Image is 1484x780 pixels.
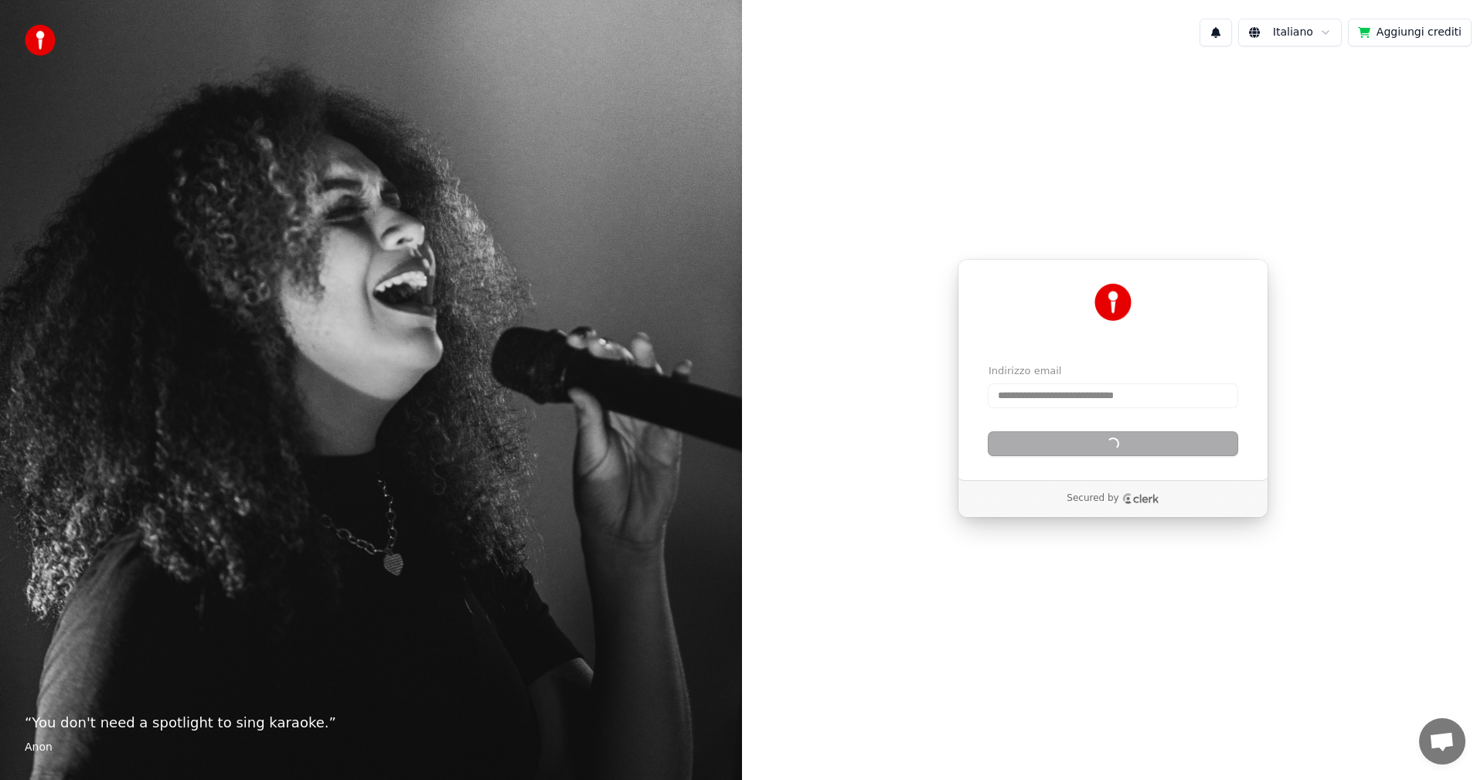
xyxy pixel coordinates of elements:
[1122,493,1159,504] a: Clerk logo
[25,712,717,734] p: “ You don't need a spotlight to sing karaoke. ”
[1067,492,1118,505] p: Secured by
[1419,718,1465,765] a: Aprire la chat
[1094,284,1132,321] img: Youka
[25,740,717,755] footer: Anon
[25,25,56,56] img: youka
[1348,19,1472,46] button: Aggiungi crediti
